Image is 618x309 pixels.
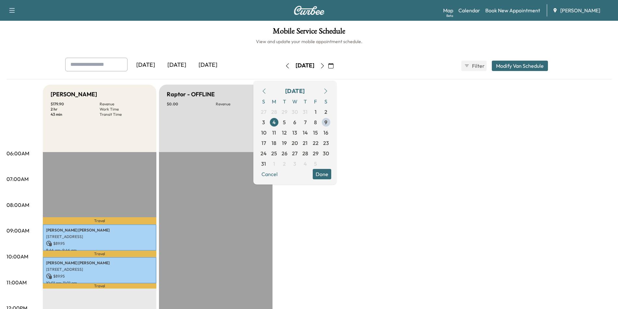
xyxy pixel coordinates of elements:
span: 28 [271,108,277,116]
span: 15 [313,129,318,137]
p: 2 hr [51,107,100,112]
span: 20 [292,139,298,147]
span: 26 [282,149,287,157]
span: 24 [261,149,267,157]
p: [STREET_ADDRESS] [46,267,153,272]
p: Travel [43,283,156,289]
span: T [300,96,310,107]
span: M [269,96,279,107]
span: 5 [283,118,286,126]
p: 08:00AM [6,201,29,209]
p: 09:00AM [6,227,29,234]
div: Beta [446,13,453,18]
span: 30 [323,149,329,157]
span: T [279,96,290,107]
a: Book New Appointment [485,6,540,14]
img: Curbee Logo [294,6,325,15]
span: 2 [324,108,327,116]
p: Revenue [216,101,265,107]
span: 25 [271,149,277,157]
span: 7 [304,118,307,126]
span: 22 [313,139,319,147]
p: Work Time [100,107,149,112]
span: 9 [324,118,327,126]
span: W [290,96,300,107]
span: 23 [323,139,329,147]
a: Calendar [458,6,480,14]
span: 11 [272,129,276,137]
span: 14 [303,129,308,137]
span: Filter [472,62,484,70]
button: Cancel [259,169,281,179]
span: 1 [273,160,275,168]
span: 4 [304,160,307,168]
p: 43 min [51,112,100,117]
div: [DATE] [296,62,314,70]
p: 11:00AM [6,279,27,286]
span: 1 [315,108,317,116]
span: [PERSON_NAME] [560,6,600,14]
p: $ 89.95 [46,241,153,246]
div: [DATE] [192,58,224,73]
span: 6 [293,118,296,126]
span: 17 [261,139,266,147]
span: 31 [261,160,266,168]
span: 16 [323,129,328,137]
span: 12 [282,129,287,137]
p: 06:00AM [6,149,29,157]
p: 8:46 am - 9:46 am [46,248,153,253]
span: 8 [314,118,317,126]
span: 31 [303,108,308,116]
p: $ 179.90 [51,101,100,107]
h6: View and update your mobile appointment schedule. [6,38,612,45]
div: [DATE] [161,58,192,73]
p: 10:00AM [6,253,28,260]
span: 28 [302,149,308,157]
span: 27 [292,149,297,157]
div: [DATE] [285,87,305,96]
h1: Mobile Service Schedule [6,27,612,38]
p: 07:00AM [6,175,29,183]
p: $ 89.95 [46,273,153,279]
p: Transit Time [100,112,149,117]
span: 10 [261,129,266,137]
button: Modify Van Schedule [492,61,548,71]
p: [PERSON_NAME] [PERSON_NAME] [46,260,153,266]
p: Travel [43,251,156,257]
h5: [PERSON_NAME] [51,90,97,99]
h5: Raptor - OFFLINE [167,90,215,99]
span: 5 [314,160,317,168]
span: 13 [292,129,297,137]
a: MapBeta [443,6,453,14]
button: Done [313,169,331,179]
div: [DATE] [130,58,161,73]
span: 18 [272,139,276,147]
p: [PERSON_NAME] [PERSON_NAME] [46,228,153,233]
button: Filter [461,61,487,71]
span: 29 [282,108,287,116]
span: 4 [273,118,276,126]
span: S [321,96,331,107]
span: 27 [261,108,266,116]
span: 30 [292,108,298,116]
p: Travel [43,217,156,224]
span: 3 [293,160,296,168]
span: 3 [262,118,265,126]
span: 2 [283,160,286,168]
p: Revenue [100,101,149,107]
span: 21 [303,139,308,147]
span: 29 [313,149,319,157]
span: S [259,96,269,107]
p: $ 0.00 [167,101,216,107]
span: 19 [282,139,287,147]
span: F [310,96,321,107]
p: [STREET_ADDRESS] [46,234,153,239]
p: 10:01 am - 11:01 am [46,280,153,286]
